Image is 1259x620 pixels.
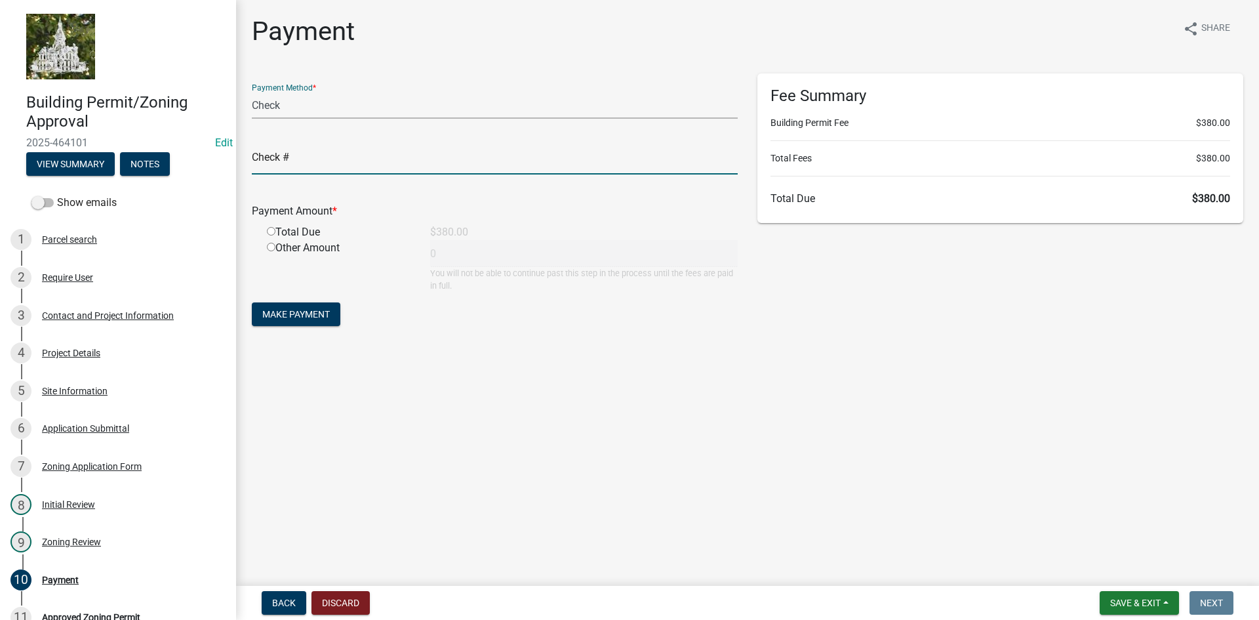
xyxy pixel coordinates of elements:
button: Discard [311,591,370,615]
span: Share [1201,21,1230,37]
span: 2025-464101 [26,136,210,149]
div: Parcel search [42,235,97,244]
div: 10 [10,569,31,590]
div: Zoning Application Form [42,462,142,471]
img: Marshall County, Iowa [26,14,95,79]
div: 9 [10,531,31,552]
div: 7 [10,456,31,477]
div: 2 [10,267,31,288]
span: $380.00 [1196,116,1230,130]
wm-modal-confirm: Summary [26,159,115,170]
div: Payment [42,575,79,585]
div: Require User [42,273,93,282]
label: Show emails [31,195,117,211]
li: Building Permit Fee [770,116,1230,130]
div: Contact and Project Information [42,311,174,320]
button: Back [262,591,306,615]
h6: Total Due [770,192,1230,205]
span: $380.00 [1196,152,1230,165]
div: Zoning Review [42,537,101,547]
button: Notes [120,152,170,176]
div: Payment Amount [242,203,748,219]
wm-modal-confirm: Notes [120,159,170,170]
div: 6 [10,418,31,439]
span: Back [272,598,296,608]
button: View Summary [26,152,115,176]
button: Next [1189,591,1233,615]
div: 8 [10,494,31,515]
button: shareShare [1172,16,1241,41]
i: share [1183,21,1199,37]
a: Edit [215,136,233,149]
div: 3 [10,305,31,326]
div: Application Submittal [42,424,129,433]
div: Site Information [42,386,108,396]
span: Make Payment [262,309,330,320]
div: 5 [10,381,31,402]
h6: Fee Summary [770,87,1230,106]
span: $380.00 [1192,192,1230,205]
button: Make Payment [252,302,340,326]
div: Project Details [42,348,100,358]
div: Other Amount [257,240,420,292]
h1: Payment [252,16,355,47]
div: 4 [10,342,31,363]
wm-modal-confirm: Edit Application Number [215,136,233,149]
h4: Building Permit/Zoning Approval [26,93,226,131]
span: Save & Exit [1110,598,1161,608]
div: 1 [10,229,31,250]
button: Save & Exit [1100,591,1179,615]
li: Total Fees [770,152,1230,165]
div: Total Due [257,224,420,240]
span: Next [1200,598,1223,608]
div: Initial Review [42,500,95,509]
